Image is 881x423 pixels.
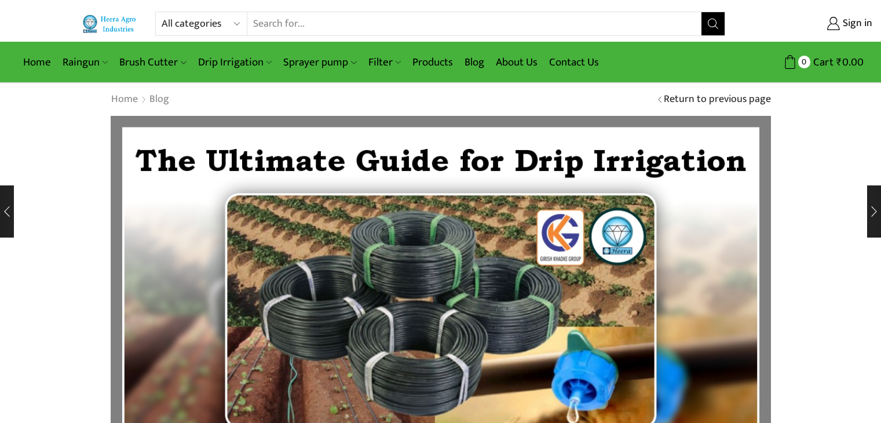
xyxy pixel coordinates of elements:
a: Return to previous page [664,92,771,107]
bdi: 0.00 [836,53,864,71]
span: Sign in [840,16,872,31]
a: Raingun [57,49,114,76]
a: Home [17,49,57,76]
span: Cart [810,54,834,70]
a: Blog [459,49,490,76]
a: Blog [149,92,170,107]
a: Drip Irrigation [192,49,277,76]
a: Brush Cutter [114,49,192,76]
button: Search button [701,12,725,35]
span: ₹ [836,53,842,71]
a: Sprayer pump [277,49,362,76]
a: 0 Cart ₹0.00 [737,52,864,73]
a: Contact Us [543,49,605,76]
a: Filter [363,49,407,76]
a: Sign in [743,13,872,34]
a: Home [111,92,138,107]
a: Products [407,49,459,76]
input: Search for... [247,12,702,35]
span: 0 [798,56,810,68]
a: About Us [490,49,543,76]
